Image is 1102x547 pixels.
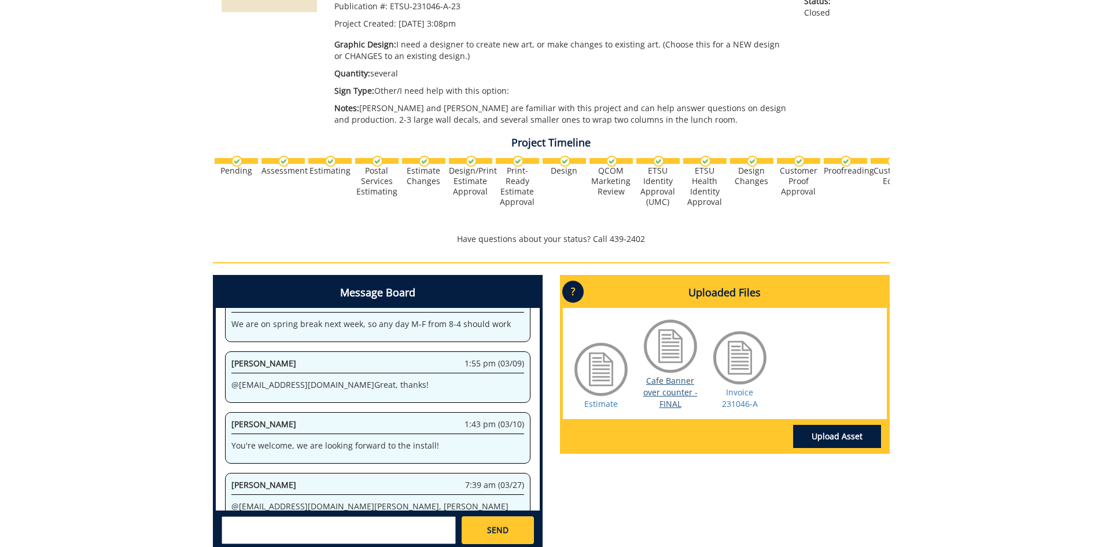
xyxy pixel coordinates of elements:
[683,166,727,207] div: ETSU Health Identity Approval
[419,156,430,167] img: checkmark
[887,156,898,167] img: checkmark
[402,166,445,186] div: Estimate Changes
[334,68,370,79] span: Quantity:
[777,166,820,197] div: Customer Proof Approval
[325,156,336,167] img: checkmark
[747,156,758,167] img: checkmark
[730,166,773,186] div: Design Changes
[562,281,584,303] p: ?
[563,278,887,308] h4: Uploaded Files
[334,39,396,50] span: Graphic Design:
[222,516,456,544] textarea: messageToSend
[462,516,533,544] a: SEND
[231,418,296,429] span: [PERSON_NAME]
[722,387,758,409] a: Invoice 231046-A
[334,39,787,62] p: I need a designer to create new art, or make changes to existing art. (Choose this for a NEW desi...
[372,156,383,167] img: checkmark
[841,156,852,167] img: checkmark
[584,398,618,409] a: Estimate
[334,102,359,113] span: Notes:
[213,233,890,245] p: Have questions about your status? Call 439-2402
[390,1,460,12] span: ETSU-231046-A-23
[231,440,524,451] p: You're welcome, we are looking forward to the install!
[261,166,305,176] div: Assessment
[700,156,711,167] img: checkmark
[215,166,258,176] div: Pending
[793,425,881,448] a: Upload Asset
[606,156,617,167] img: checkmark
[496,166,539,207] div: Print-Ready Estimate Approval
[231,358,296,369] span: [PERSON_NAME]
[334,102,787,126] p: [PERSON_NAME] and [PERSON_NAME] are familiar with this project and can help answer questions on d...
[334,1,388,12] span: Publication #:
[231,501,524,535] p: @ [EMAIL_ADDRESS][DOMAIN_NAME] [PERSON_NAME], [PERSON_NAME] would like to add some wording beside...
[643,375,698,409] a: Cafe Banner over counter - FINAL
[308,166,352,176] div: Estimating
[216,278,540,308] h4: Message Board
[449,166,492,197] div: Design/Print Estimate Approval
[465,479,524,491] span: 7:39 am (03/27)
[794,156,805,167] img: checkmark
[653,156,664,167] img: checkmark
[824,166,867,176] div: Proofreading
[871,166,914,186] div: Customer Edits
[231,156,242,167] img: checkmark
[334,18,396,29] span: Project Created:
[636,166,680,207] div: ETSU Identity Approval (UMC)
[278,156,289,167] img: checkmark
[334,68,787,79] p: several
[231,379,524,391] p: @ [EMAIL_ADDRESS][DOMAIN_NAME] Great, thanks!
[559,156,570,167] img: checkmark
[487,524,508,536] span: SEND
[231,318,524,330] p: We are on spring break next week, so any day M-F from 8-4 should work
[399,18,456,29] span: [DATE] 3:08pm
[213,137,890,149] h4: Project Timeline
[513,156,524,167] img: checkmark
[543,166,586,176] div: Design
[334,85,787,97] p: Other/I need help with this option:
[355,166,399,197] div: Postal Services Estimating
[465,358,524,369] span: 1:55 pm (03/09)
[334,85,374,96] span: Sign Type:
[231,479,296,490] span: [PERSON_NAME]
[465,418,524,430] span: 1:43 pm (03/10)
[589,166,633,197] div: QCOM Marketing Review
[466,156,477,167] img: checkmark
